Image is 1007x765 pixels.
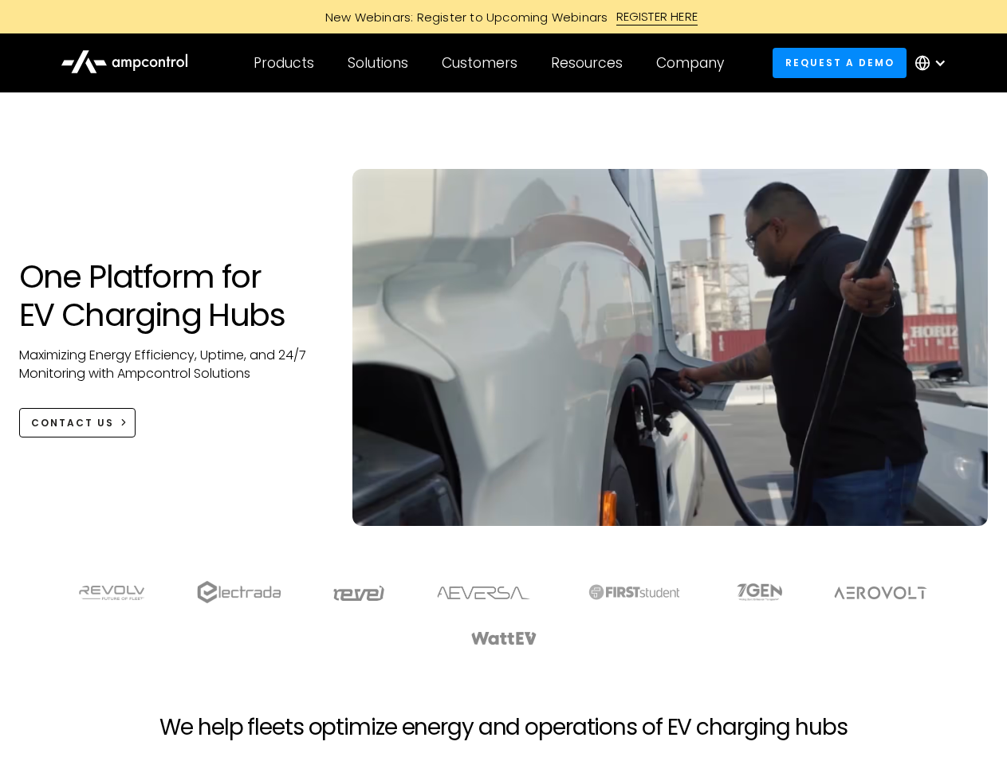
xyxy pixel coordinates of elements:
[773,48,907,77] a: Request a demo
[31,416,114,430] div: CONTACT US
[145,8,863,25] a: New Webinars: Register to Upcoming WebinarsREGISTER HERE
[348,54,408,72] div: Solutions
[19,347,321,382] p: Maximizing Energy Efficiency, Uptime, and 24/7 Monitoring with Ampcontrol Solutions
[19,257,321,334] h1: One Platform for EV Charging Hubs
[197,581,281,603] img: electrada logo
[309,9,616,25] div: New Webinars: Register to Upcoming Webinars
[833,586,928,599] img: Aerovolt Logo
[551,54,623,72] div: Resources
[656,54,724,72] div: Company
[254,54,314,72] div: Products
[442,54,517,72] div: Customers
[616,8,698,25] div: REGISTER HERE
[159,714,847,741] h2: We help fleets optimize energy and operations of EV charging hubs
[19,408,136,437] a: CONTACT US
[470,632,537,645] img: WattEV logo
